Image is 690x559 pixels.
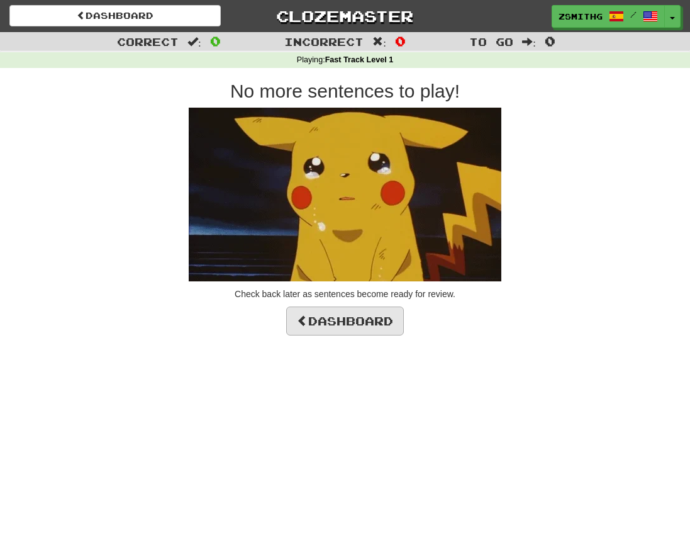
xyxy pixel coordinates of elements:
span: 0 [545,33,555,48]
span: zsmithg [559,11,603,22]
h2: No more sentences to play! [50,81,641,101]
span: Incorrect [284,35,364,48]
span: To go [469,35,513,48]
span: / [630,10,637,19]
p: Check back later as sentences become ready for review. [50,288,641,300]
span: 0 [395,33,406,48]
span: : [187,37,201,47]
a: zsmithg / [552,5,665,28]
strong: Fast Track Level 1 [325,55,394,64]
span: : [372,37,386,47]
span: : [522,37,536,47]
span: Correct [117,35,179,48]
a: Clozemaster [240,5,451,27]
span: 0 [210,33,221,48]
a: Dashboard [9,5,221,26]
img: sad-pikachu.gif [189,108,501,281]
a: Dashboard [286,307,404,336]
